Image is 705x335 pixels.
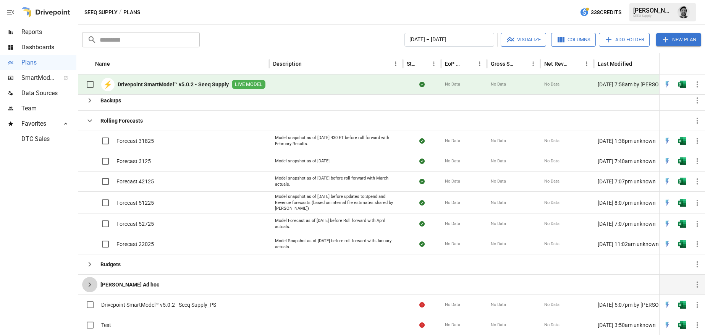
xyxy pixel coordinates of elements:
[445,302,460,308] span: No Data
[678,199,686,207] img: excel-icon.76473adf.svg
[663,137,671,145] div: Open in Quick Edit
[678,81,686,88] img: excel-icon.76473adf.svg
[594,151,689,171] div: [DATE] 7:40am unknown
[445,322,460,328] span: No Data
[95,61,110,67] div: Name
[501,33,546,47] button: Visualize
[419,220,425,228] div: Sync complete
[491,61,516,67] div: Gross Sales
[544,221,559,227] span: No Data
[275,135,397,147] div: Model snapshot as of [DATE] 430 ET before roll forward with February Results.
[678,6,690,18] img: Keenan Kelly
[116,199,154,207] span: Forecast 51225
[544,138,559,144] span: No Data
[678,137,686,145] div: Open in Excel
[407,61,417,67] div: Status
[544,200,559,206] span: No Data
[663,178,671,185] div: Open in Quick Edit
[21,28,76,37] span: Reports
[119,8,122,17] div: /
[419,301,425,309] div: Error during sync.
[544,158,559,164] span: No Data
[678,137,686,145] img: excel-icon.76473adf.svg
[663,157,671,165] div: Open in Quick Edit
[678,220,686,228] img: excel-icon.76473adf.svg
[663,321,671,329] img: quick-edit-flash.b8aec18c.svg
[551,33,596,47] button: Columns
[445,158,460,164] span: No Data
[101,321,111,329] span: Test
[678,301,686,309] div: Open in Excel
[544,61,570,67] div: Net Revenue
[445,178,460,184] span: No Data
[419,178,425,185] div: Sync complete
[656,33,701,46] button: New Plan
[591,8,621,17] span: 338 Credits
[678,321,686,329] img: excel-icon.76473adf.svg
[419,137,425,145] div: Sync complete
[678,240,686,248] img: excel-icon.76473adf.svg
[445,81,460,87] span: No Data
[118,81,229,88] b: Drivepoint SmartModel™ v5.0.2 - Seeq Supply
[491,138,506,144] span: No Data
[678,178,686,185] div: Open in Excel
[594,214,689,234] div: [DATE] 7:07pm unknown
[678,220,686,228] div: Open in Excel
[663,157,671,165] img: quick-edit-flash.b8aec18c.svg
[663,321,671,329] div: Open in Quick Edit
[55,72,60,82] span: ™
[528,58,538,69] button: Gross Sales column menu
[101,301,216,309] span: Drivepoint SmartModel™ v5.0.2 - Seeq Supply_PS
[21,58,76,67] span: Plans
[581,58,592,69] button: Net Revenue column menu
[419,157,425,165] div: Sync complete
[445,221,460,227] span: No Data
[100,261,121,268] b: Budgets
[21,73,55,83] span: SmartModel
[21,43,76,52] span: Dashboards
[663,220,671,228] div: Open in Quick Edit
[100,97,121,104] b: Backups
[663,220,671,228] img: quick-edit-flash.b8aec18c.svg
[428,58,439,69] button: Status column menu
[419,240,425,248] div: Sync complete
[594,131,689,151] div: [DATE] 1:38pm unknown
[418,58,428,69] button: Sort
[445,241,460,247] span: No Data
[445,200,460,206] span: No Data
[594,295,689,315] div: [DATE] 5:07pm by [PERSON_NAME] undefined
[419,199,425,207] div: Sync complete
[101,78,115,91] div: ⚡
[663,199,671,207] div: Open in Quick Edit
[544,302,559,308] span: No Data
[21,89,76,98] span: Data Sources
[275,194,397,212] div: Model snapshot as of [DATE] before updates to Spend and Revenue forecasts (based on internal file...
[21,134,76,144] span: DTC Sales
[633,7,673,14] div: [PERSON_NAME]
[302,58,313,69] button: Sort
[116,157,151,165] span: Forecast 3125
[544,178,559,184] span: No Data
[678,81,686,88] div: Open in Excel
[663,199,671,207] img: quick-edit-flash.b8aec18c.svg
[464,58,474,69] button: Sort
[111,58,121,69] button: Sort
[517,58,528,69] button: Sort
[678,157,686,165] div: Open in Excel
[663,178,671,185] img: quick-edit-flash.b8aec18c.svg
[491,158,506,164] span: No Data
[678,301,686,309] img: excel-icon.76473adf.svg
[544,81,559,87] span: No Data
[678,199,686,207] div: Open in Excel
[663,240,671,248] div: Open in Quick Edit
[273,61,302,67] div: Description
[21,119,55,128] span: Favorites
[544,241,559,247] span: No Data
[678,157,686,165] img: excel-icon.76473adf.svg
[116,137,154,145] span: Forecast 31825
[678,321,686,329] div: Open in Excel
[419,81,425,88] div: Sync complete
[275,218,397,230] div: Model Forecast as of [DATE] before Roll forward with April actuals.
[116,240,154,248] span: Forecast 22025
[491,241,506,247] span: No Data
